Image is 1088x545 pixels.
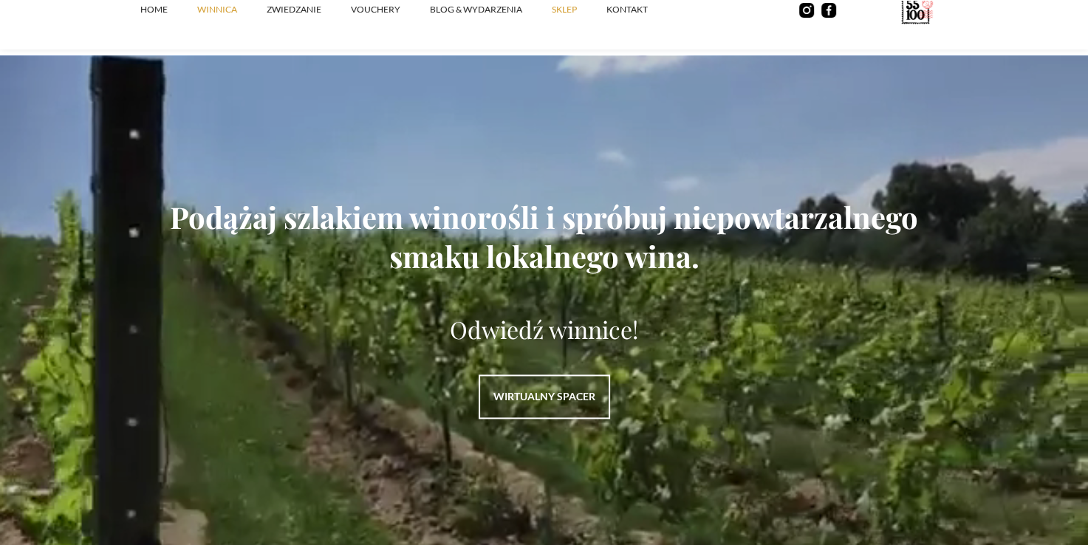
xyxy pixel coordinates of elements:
h1: Podążaj szlakiem winorośli i spróbuj niepowtarzalnego smaku lokalnego wina. [141,197,948,275]
p: Odwiedź winnice! [141,313,948,345]
a: WIRTUALNY SPACER [479,374,610,419]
